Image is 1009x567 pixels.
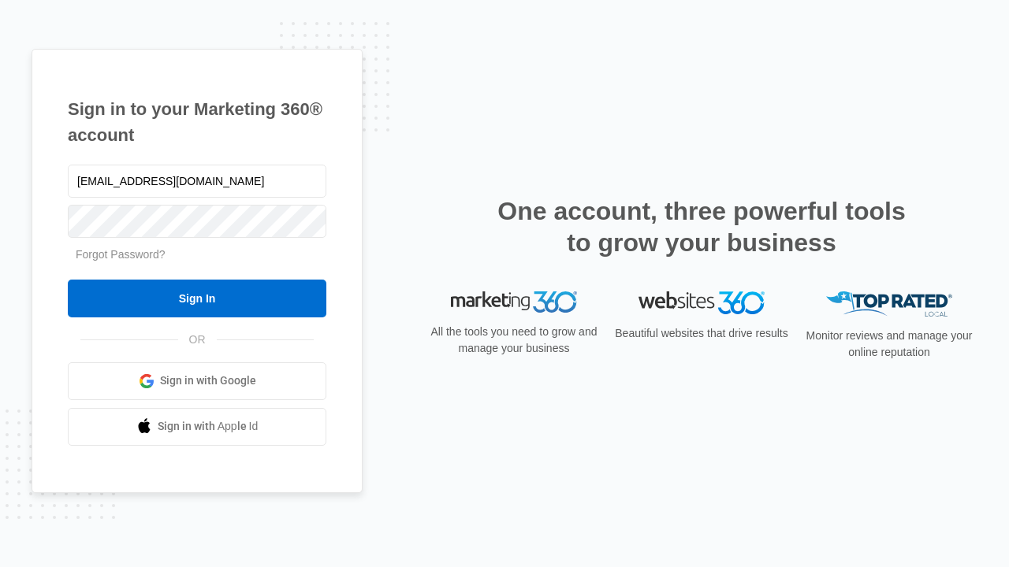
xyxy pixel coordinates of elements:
[158,418,259,435] span: Sign in with Apple Id
[639,291,765,314] img: Websites 360
[68,96,326,148] h1: Sign in to your Marketing 360® account
[801,328,977,361] p: Monitor reviews and manage your online reputation
[426,324,602,357] p: All the tools you need to grow and manage your business
[826,291,952,317] img: Top Rated Local
[451,291,577,313] img: Marketing 360
[68,165,326,198] input: Email
[178,332,217,348] span: OR
[493,195,910,258] h2: One account, three powerful tools to grow your business
[68,280,326,317] input: Sign In
[613,325,790,342] p: Beautiful websites that drive results
[68,408,326,446] a: Sign in with Apple Id
[160,372,256,389] span: Sign in with Google
[76,248,166,261] a: Forgot Password?
[68,362,326,400] a: Sign in with Google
